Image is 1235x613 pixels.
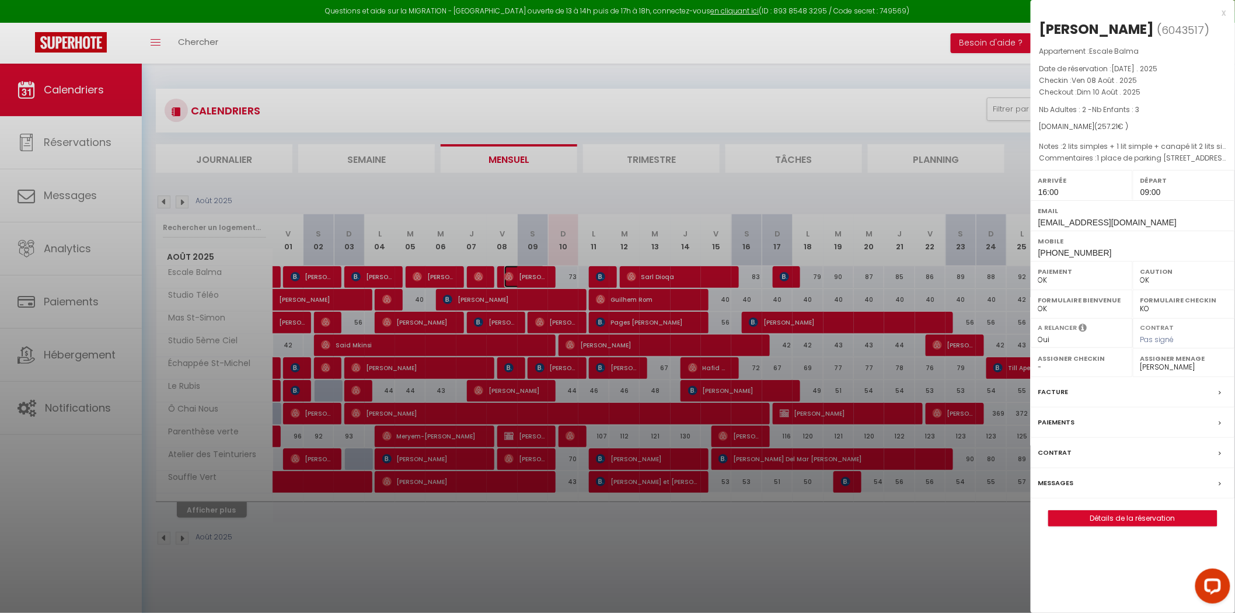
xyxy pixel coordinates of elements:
p: Appartement : [1039,46,1226,57]
span: Ven 08 Août . 2025 [1072,75,1138,85]
div: [DOMAIN_NAME] [1039,121,1226,133]
label: Facture [1038,386,1069,398]
label: Email [1038,205,1227,217]
i: Sélectionner OUI si vous souhaiter envoyer les séquences de messages post-checkout [1079,323,1087,336]
span: ( € ) [1095,121,1129,131]
label: Messages [1038,477,1074,489]
label: Départ [1140,175,1227,186]
label: Caution [1140,266,1227,277]
p: Checkout : [1039,86,1226,98]
div: x [1031,6,1226,20]
p: Commentaires : [1039,152,1226,164]
span: Dim 10 Août . 2025 [1077,87,1141,97]
span: Nb Enfants : 3 [1093,105,1140,114]
span: [EMAIL_ADDRESS][DOMAIN_NAME] [1038,218,1177,227]
span: 16:00 [1038,187,1059,197]
label: Paiements [1038,416,1075,429]
label: Formulaire Checkin [1140,294,1227,306]
span: ( ) [1157,22,1210,38]
span: 09:00 [1140,187,1161,197]
span: 6043517 [1162,23,1205,37]
label: Contrat [1038,447,1072,459]
div: [PERSON_NAME] [1039,20,1154,39]
span: [DATE] . 2025 [1112,64,1158,74]
p: Date de réservation : [1039,63,1226,75]
label: Formulaire Bienvenue [1038,294,1125,306]
span: Pas signé [1140,335,1174,344]
label: Assigner Menage [1140,353,1227,364]
label: Mobile [1038,235,1227,247]
label: Paiement [1038,266,1125,277]
p: Checkin : [1039,75,1226,86]
span: [PHONE_NUMBER] [1038,248,1112,257]
span: Escale Balma [1090,46,1139,56]
a: Détails de la réservation [1049,511,1217,526]
label: Arrivée [1038,175,1125,186]
button: Détails de la réservation [1048,510,1217,527]
iframe: LiveChat chat widget [1186,564,1235,613]
label: A relancer [1038,323,1077,333]
span: 257.21 [1098,121,1118,131]
label: Contrat [1140,323,1174,330]
p: Notes : [1039,141,1226,152]
label: Assigner Checkin [1038,353,1125,364]
span: 1 place de parking [STREET_ADDRESS] [1097,153,1231,163]
span: Nb Adultes : 2 - [1039,105,1140,114]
